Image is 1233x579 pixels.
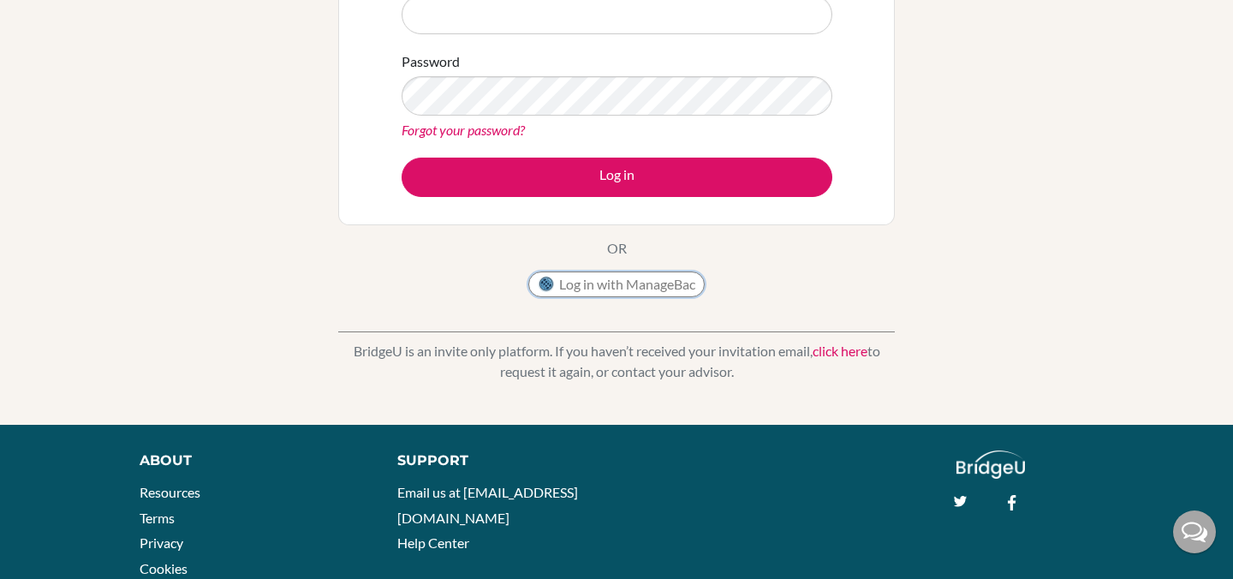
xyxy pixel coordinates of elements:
button: Log in [402,158,832,197]
p: BridgeU is an invite only platform. If you haven’t received your invitation email, to request it ... [338,341,895,382]
img: logo_white@2x-f4f0deed5e89b7ecb1c2cc34c3e3d731f90f0f143d5ea2071677605dd97b5244.png [956,451,1026,479]
span: Help [39,12,74,27]
p: OR [607,238,627,259]
label: Password [402,51,460,72]
a: Resources [140,484,200,500]
a: Privacy [140,534,183,551]
a: Cookies [140,560,188,576]
a: Forgot your password? [402,122,525,138]
div: Support [397,451,599,471]
button: Log in with ManageBac [528,272,705,297]
a: Terms [140,510,175,526]
a: Help Center [397,534,469,551]
a: Email us at [EMAIL_ADDRESS][DOMAIN_NAME] [397,484,578,526]
div: About [140,451,359,471]
a: click here [813,343,867,359]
